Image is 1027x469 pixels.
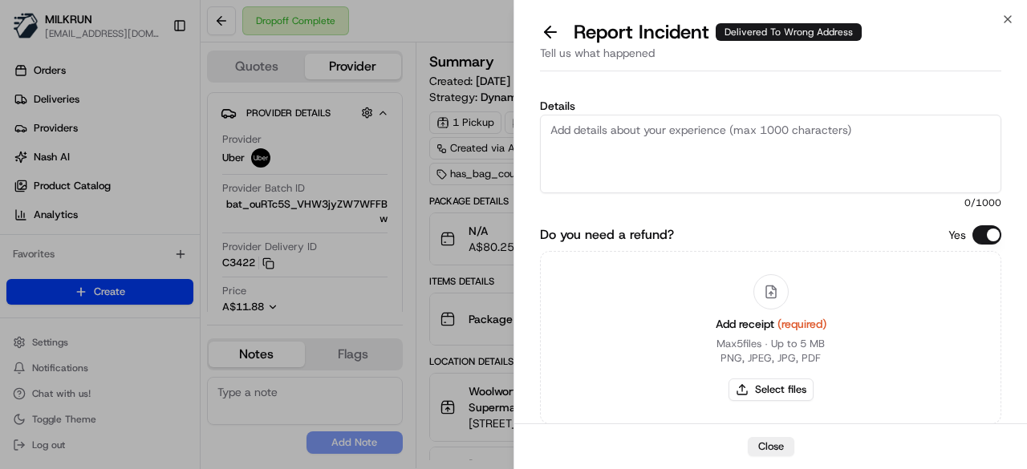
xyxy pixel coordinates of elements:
[540,100,1001,111] label: Details
[716,337,825,351] p: Max 5 files ∙ Up to 5 MB
[574,19,862,45] p: Report Incident
[540,45,1001,71] div: Tell us what happened
[729,378,814,401] button: Select files
[716,317,826,331] span: Add receipt
[777,317,826,331] span: (required)
[948,227,966,243] p: Yes
[540,196,1001,209] span: 0 /1000
[748,437,794,456] button: Close
[716,23,862,41] div: Delivered To Wrong Address
[721,351,821,366] p: PNG, JPEG, JPG, PDF
[540,225,674,245] label: Do you need a refund?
